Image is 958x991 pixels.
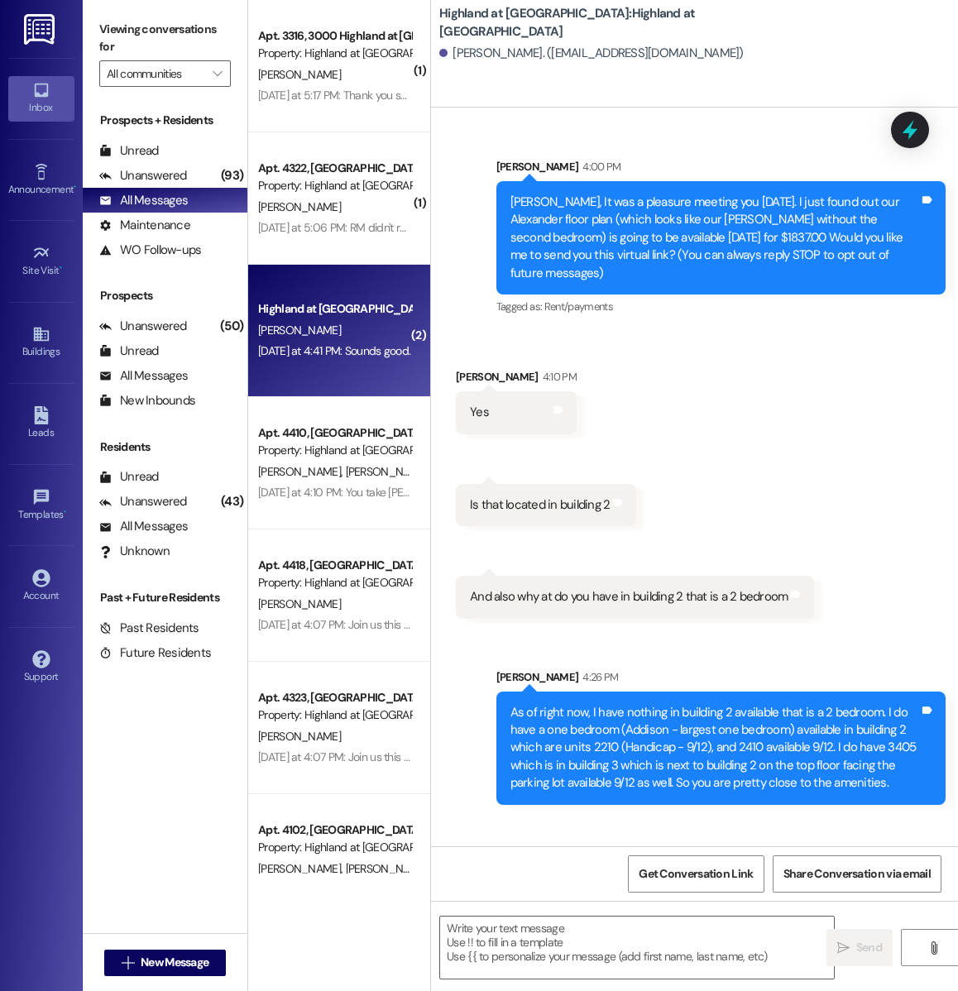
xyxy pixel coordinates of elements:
[258,442,411,459] div: Property: Highland at [GEOGRAPHIC_DATA]
[258,729,341,744] span: [PERSON_NAME]
[217,489,247,515] div: (43)
[783,865,931,883] span: Share Conversation via email
[639,865,753,883] span: Get Conversation Link
[258,424,411,442] div: Apt. 4410, [GEOGRAPHIC_DATA] at [GEOGRAPHIC_DATA]
[8,483,74,528] a: Templates •
[496,668,946,692] div: [PERSON_NAME]
[927,941,940,955] i: 
[544,299,614,314] span: Rent/payments
[74,181,76,193] span: •
[346,464,429,479] span: [PERSON_NAME]
[104,950,227,976] button: New Message
[258,27,411,45] div: Apt. 3316, 3000 Highland at [GEOGRAPHIC_DATA]
[99,543,170,560] div: Unknown
[258,557,411,574] div: Apt. 4418, [GEOGRAPHIC_DATA] at [GEOGRAPHIC_DATA]
[24,14,58,45] img: ResiDesk Logo
[258,689,411,706] div: Apt. 4323, [GEOGRAPHIC_DATA] at [GEOGRAPHIC_DATA]
[8,645,74,690] a: Support
[99,242,201,259] div: WO Follow-ups
[107,60,204,87] input: All communities
[258,821,411,839] div: Apt. 4102, [GEOGRAPHIC_DATA] at [GEOGRAPHIC_DATA]
[60,262,62,274] span: •
[456,368,577,391] div: [PERSON_NAME]
[470,588,788,606] div: And also why at do you have in building 2 that is a 2 bedroom
[99,468,159,486] div: Unread
[510,194,919,282] div: [PERSON_NAME], It was a pleasure meeting you [DATE]. I just found out our Alexander floor plan (w...
[8,401,74,446] a: Leads
[470,404,489,421] div: Yes
[258,574,411,591] div: Property: Highland at [GEOGRAPHIC_DATA]
[258,343,410,358] div: [DATE] at 4:41 PM: Sounds good.
[141,954,208,971] span: New Message
[64,506,66,518] span: •
[99,142,159,160] div: Unread
[216,314,247,339] div: (50)
[856,939,882,956] span: Send
[496,294,946,318] div: Tagged as:
[258,323,341,338] span: [PERSON_NAME]
[258,485,544,500] div: [DATE] at 4:10 PM: You take [PERSON_NAME] home with you
[439,45,744,62] div: [PERSON_NAME]. ([EMAIL_ADDRESS][DOMAIN_NAME])
[258,67,341,82] span: [PERSON_NAME]
[99,493,187,510] div: Unanswered
[99,342,159,360] div: Unread
[258,861,346,876] span: [PERSON_NAME]
[8,564,74,609] a: Account
[99,644,211,662] div: Future Residents
[539,368,577,385] div: 4:10 PM
[83,112,247,129] div: Prospects + Residents
[99,17,231,60] label: Viewing conversations for
[8,320,74,365] a: Buildings
[83,438,247,456] div: Residents
[470,496,610,514] div: Is that located in building 2
[99,518,188,535] div: All Messages
[99,217,190,234] div: Maintenance
[8,239,74,284] a: Site Visit •
[258,160,411,177] div: Apt. 4322, [GEOGRAPHIC_DATA] at [GEOGRAPHIC_DATA]
[258,706,411,724] div: Property: Highland at [GEOGRAPHIC_DATA]
[439,5,770,41] b: Highland at [GEOGRAPHIC_DATA]: Highland at [GEOGRAPHIC_DATA]
[578,158,620,175] div: 4:00 PM
[773,855,941,893] button: Share Conversation via email
[578,668,618,686] div: 4:26 PM
[217,163,247,189] div: (93)
[213,67,222,80] i: 
[258,45,411,62] div: Property: Highland at [GEOGRAPHIC_DATA]
[346,861,429,876] span: [PERSON_NAME]
[258,177,411,194] div: Property: Highland at [GEOGRAPHIC_DATA]
[258,596,341,611] span: [PERSON_NAME]
[122,956,134,969] i: 
[83,287,247,304] div: Prospects
[99,318,187,335] div: Unanswered
[99,367,188,385] div: All Messages
[826,929,893,966] button: Send
[496,158,946,181] div: [PERSON_NAME]
[258,199,341,214] span: [PERSON_NAME]
[83,589,247,606] div: Past + Future Residents
[99,167,187,184] div: Unanswered
[628,855,764,893] button: Get Conversation Link
[99,620,199,637] div: Past Residents
[99,192,188,209] div: All Messages
[258,839,411,856] div: Property: Highland at [GEOGRAPHIC_DATA]
[99,392,195,409] div: New Inbounds
[510,704,919,792] div: As of right now, I have nothing in building 2 available that is a 2 bedroom. I do have a one bedr...
[258,300,411,318] div: Highland at [GEOGRAPHIC_DATA]
[8,76,74,121] a: Inbox
[258,464,346,479] span: [PERSON_NAME]
[837,941,850,955] i: 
